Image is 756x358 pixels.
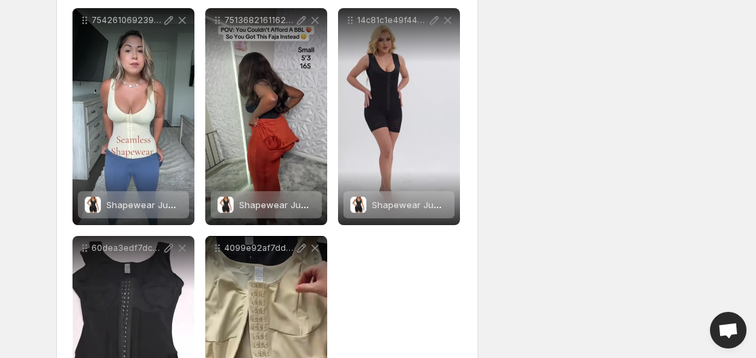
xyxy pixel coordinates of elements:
p: 4099e92af7dd71efbd3f6732b68e0102 [224,243,295,254]
p: 14c81c1e49f449bd9ac1371d10dca967 [357,15,427,26]
div: 14c81c1e49f449bd9ac1371d10dca967Shapewear Jumpsuit For Women Tummy Control Post Surgery Full Body... [338,8,460,225]
div: 7542610692399025439Shapewear Jumpsuit For Women Tummy Control Post Surgery Full Body Shaper Butt ... [72,8,194,225]
p: 7542610692399025439 [91,15,162,26]
p: 7513682161162095903 [224,15,295,26]
p: 60dea3edf7dc71efbb4e4531858c0102 [91,243,162,254]
div: 7513682161162095903Shapewear Jumpsuit For Women Tummy Control Post Surgery Full Body Shaper Butt ... [205,8,327,225]
div: Open chat [710,312,747,349]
